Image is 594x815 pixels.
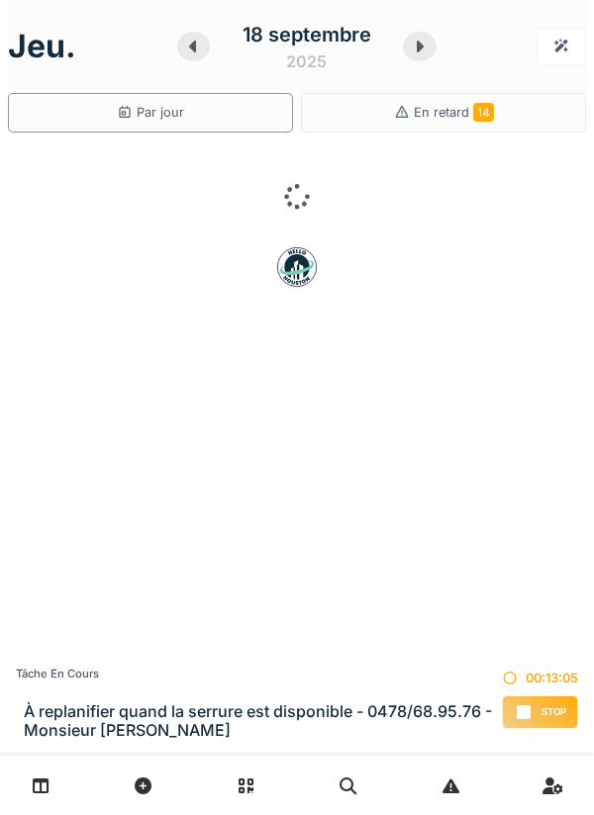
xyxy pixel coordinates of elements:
[542,705,566,719] span: Stop
[117,103,184,122] div: Par jour
[8,28,76,65] h1: jeu.
[243,20,371,49] div: 18 septembre
[414,105,494,120] span: En retard
[502,669,578,687] div: 00:13:05
[277,247,317,287] img: badge-BVDL4wpA.svg
[286,49,327,73] div: 2025
[16,666,502,682] div: Tâche en cours
[473,103,494,122] span: 14
[24,702,502,740] h3: À replanifier quand la serrure est disponible - 0478/68.95.76 - Monsieur [PERSON_NAME]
